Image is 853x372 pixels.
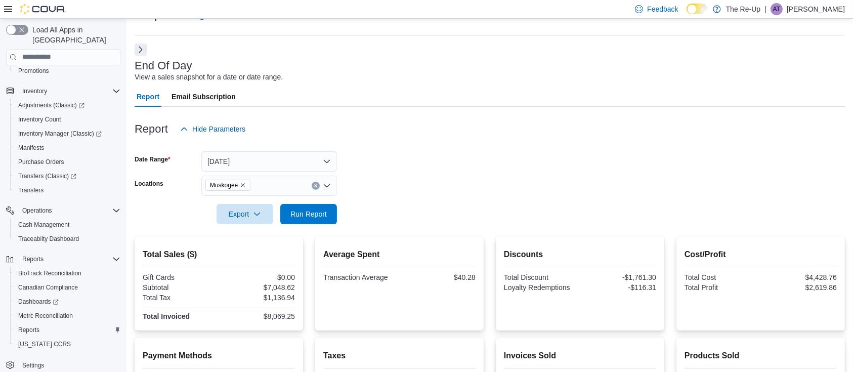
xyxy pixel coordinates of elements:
span: AT [773,3,780,15]
button: Canadian Compliance [10,280,124,295]
span: Purchase Orders [18,158,64,166]
a: Reports [14,324,44,336]
span: Reports [22,255,44,263]
span: Cash Management [18,221,69,229]
a: Metrc Reconciliation [14,310,77,322]
span: Run Report [290,209,327,219]
a: Promotions [14,65,53,77]
div: $40.28 [402,273,476,281]
span: Export [223,204,267,224]
button: Transfers [10,183,124,197]
button: Reports [18,253,48,265]
button: Promotions [10,64,124,78]
p: | [764,3,766,15]
a: Settings [18,359,48,371]
button: BioTrack Reconciliation [10,266,124,280]
span: BioTrack Reconciliation [18,269,81,277]
span: Metrc Reconciliation [14,310,120,322]
div: -$116.31 [582,283,657,292]
span: Inventory [22,87,47,95]
strong: Total Invoiced [143,312,190,320]
h2: Cost/Profit [685,249,837,261]
button: Operations [2,203,124,218]
button: Settings [2,357,124,372]
button: Cash Management [10,218,124,232]
a: Dashboards [14,296,63,308]
span: Load All Apps in [GEOGRAPHIC_DATA] [28,25,120,45]
div: Gift Cards [143,273,217,281]
div: Total Discount [504,273,578,281]
div: Total Profit [685,283,759,292]
span: Canadian Compliance [14,281,120,294]
button: Export [217,204,273,224]
a: Adjustments (Classic) [14,99,89,111]
div: View a sales snapshot for a date or date range. [135,72,283,82]
span: Email Subscription [172,87,236,107]
div: $1,136.94 [221,294,295,302]
div: $4,428.76 [763,273,837,281]
span: Operations [22,206,52,215]
span: Transfers [18,186,44,194]
a: Inventory Manager (Classic) [14,128,106,140]
button: [DATE] [201,151,337,172]
p: [PERSON_NAME] [787,3,845,15]
label: Date Range [135,155,170,163]
span: Traceabilty Dashboard [18,235,79,243]
span: Canadian Compliance [18,283,78,292]
button: Inventory [18,85,51,97]
span: Promotions [18,67,49,75]
div: Transaction Average [323,273,398,281]
span: Reports [18,253,120,265]
a: Manifests [14,142,48,154]
input: Dark Mode [687,4,708,14]
span: Dashboards [18,298,59,306]
span: Dark Mode [687,14,687,15]
span: Metrc Reconciliation [18,312,73,320]
span: Transfers (Classic) [14,170,120,182]
button: Remove Muskogee from selection in this group [240,182,246,188]
a: Traceabilty Dashboard [14,233,83,245]
h2: Payment Methods [143,350,295,362]
span: Report [137,87,159,107]
span: Reports [14,324,120,336]
span: Manifests [14,142,120,154]
label: Locations [135,180,163,188]
span: Settings [22,361,44,369]
a: BioTrack Reconciliation [14,267,86,279]
span: Purchase Orders [14,156,120,168]
div: Subtotal [143,283,217,292]
button: Run Report [280,204,337,224]
span: Inventory Count [14,113,120,126]
a: Canadian Compliance [14,281,82,294]
div: Total Tax [143,294,217,302]
span: Settings [18,358,120,371]
h3: Report [135,123,168,135]
h2: Discounts [504,249,656,261]
span: Operations [18,204,120,217]
h3: End Of Day [135,60,192,72]
div: Total Cost [685,273,759,281]
a: Inventory Count [14,113,65,126]
a: Dashboards [10,295,124,309]
div: -$1,761.30 [582,273,657,281]
div: $0.00 [221,273,295,281]
span: Inventory Manager (Classic) [14,128,120,140]
span: Adjustments (Classic) [18,101,84,109]
h2: Invoices Sold [504,350,656,362]
div: Aubrey Turner [771,3,783,15]
span: Cash Management [14,219,120,231]
h2: Total Sales ($) [143,249,295,261]
h2: Average Spent [323,249,476,261]
div: Loyalty Redemptions [504,283,578,292]
span: Manifests [18,144,44,152]
a: Transfers [14,184,48,196]
span: Hide Parameters [192,124,245,134]
button: Operations [18,204,56,217]
button: Manifests [10,141,124,155]
span: Dashboards [14,296,120,308]
a: Purchase Orders [14,156,68,168]
a: Inventory Manager (Classic) [10,127,124,141]
button: Traceabilty Dashboard [10,232,124,246]
p: The Re-Up [726,3,760,15]
button: Metrc Reconciliation [10,309,124,323]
